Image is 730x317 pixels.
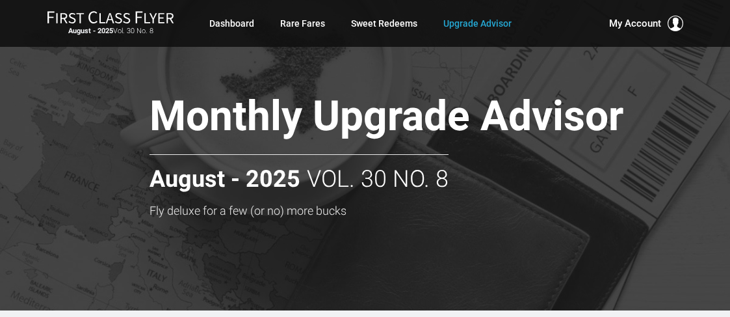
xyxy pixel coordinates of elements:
[280,12,325,35] a: Rare Fares
[150,167,300,193] strong: August - 2025
[150,204,638,217] h3: Fly deluxe for a few (or no) more bucks
[150,154,449,193] h2: Vol. 30 No. 8
[150,94,638,144] h1: Monthly Upgrade Advisor
[209,12,254,35] a: Dashboard
[68,27,113,35] strong: August - 2025
[47,10,174,36] a: First Class FlyerAugust - 2025Vol. 30 No. 8
[443,12,512,35] a: Upgrade Advisor
[609,16,683,31] button: My Account
[47,27,174,36] small: Vol. 30 No. 8
[351,12,417,35] a: Sweet Redeems
[609,16,661,31] span: My Account
[47,10,174,24] img: First Class Flyer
